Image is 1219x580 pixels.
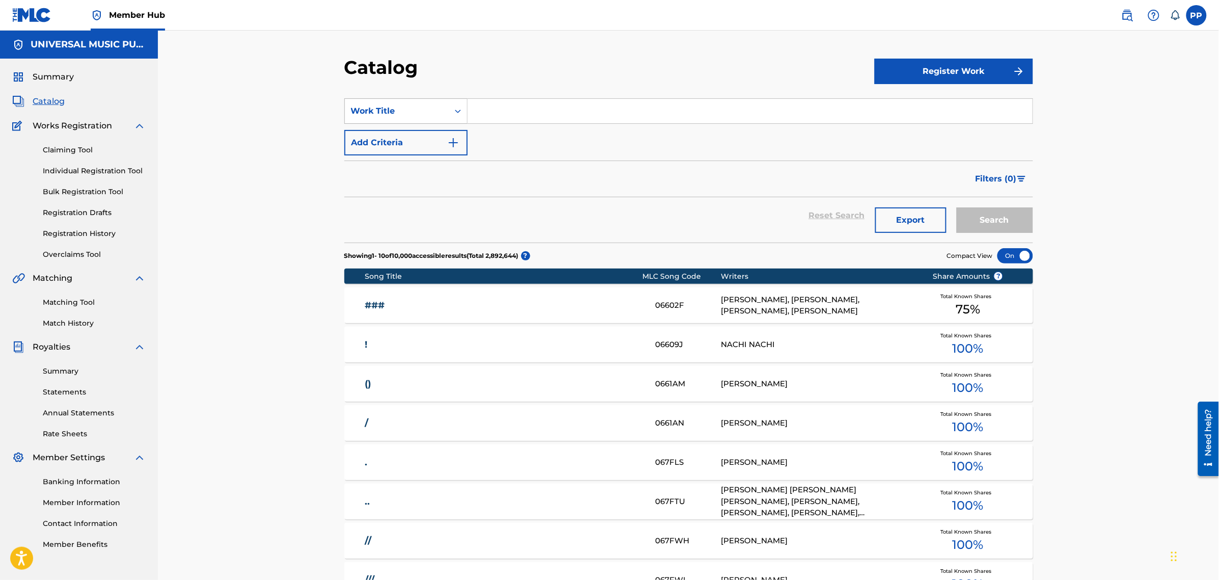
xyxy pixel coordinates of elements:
[1190,398,1219,480] iframe: Resource Center
[43,297,146,308] a: Matching Tool
[940,371,995,379] span: Total Known Shares
[947,251,993,260] span: Compact View
[33,341,70,353] span: Royalties
[721,339,917,351] div: NACHI NACHI
[969,166,1033,192] button: Filters (0)
[33,120,112,132] span: Works Registration
[1117,5,1137,25] a: Public Search
[721,535,917,547] div: [PERSON_NAME]
[109,9,165,21] span: Member Hub
[656,339,721,351] div: 06609J
[133,341,146,353] img: expand
[940,293,995,300] span: Total Known Shares
[656,300,721,311] div: 06602F
[43,518,146,529] a: Contact Information
[1148,9,1160,21] img: help
[365,378,642,390] a: ()
[1168,531,1219,580] iframe: Chat Widget
[956,300,980,319] span: 75 %
[31,39,146,50] h5: UNIVERSAL MUSIC PUB GROUP
[43,539,146,550] a: Member Benefits
[721,271,917,282] div: Writers
[953,339,984,358] span: 100 %
[365,417,642,429] a: /
[43,408,146,418] a: Annual Statements
[940,528,995,536] span: Total Known Shares
[344,98,1033,243] form: Search Form
[33,452,105,464] span: Member Settings
[365,271,642,282] div: Song Title
[994,272,1003,280] span: ?
[721,484,917,519] div: [PERSON_NAME] [PERSON_NAME] [PERSON_NAME], [PERSON_NAME], [PERSON_NAME], [PERSON_NAME], [PERSON_N...
[656,378,721,390] div: 0661AM
[133,452,146,464] img: expand
[43,166,146,176] a: Individual Registration Tool
[12,39,24,51] img: Accounts
[447,137,459,149] img: 9d2ae6d4665cec9f34b9.svg
[365,300,642,311] a: ###
[642,271,721,282] div: MLC Song Code
[133,120,146,132] img: expand
[365,339,642,351] a: !
[953,457,984,476] span: 100 %
[1013,65,1025,77] img: f7272a7cc735f4ea7f67.svg
[43,228,146,239] a: Registration History
[12,95,24,108] img: Catalog
[940,450,995,457] span: Total Known Shares
[953,536,984,554] span: 100 %
[43,477,146,487] a: Banking Information
[12,341,24,353] img: Royalties
[1170,10,1180,20] div: Notifications
[656,496,721,508] div: 067FTU
[33,95,65,108] span: Catalog
[344,130,468,155] button: Add Criteria
[43,249,146,260] a: Overclaims Tool
[1017,176,1026,182] img: filter
[43,429,146,439] a: Rate Sheets
[43,145,146,155] a: Claiming Tool
[656,457,721,468] div: 067FLS
[344,56,423,79] h2: Catalog
[365,457,642,468] a: .
[875,207,946,233] button: Export
[365,496,642,508] a: ..
[12,452,24,464] img: Member Settings
[1171,541,1177,572] div: Drag
[940,489,995,496] span: Total Known Shares
[33,71,74,83] span: Summary
[875,59,1033,84] button: Register Work
[43,497,146,508] a: Member Information
[721,457,917,468] div: [PERSON_NAME]
[12,71,24,83] img: Summary
[12,120,25,132] img: Works Registration
[43,318,146,329] a: Match History
[43,366,146,377] a: Summary
[12,8,51,22] img: MLC Logo
[365,535,642,547] a: //
[1144,5,1164,25] div: Help
[43,387,146,398] a: Statements
[953,418,984,436] span: 100 %
[721,417,917,429] div: [PERSON_NAME]
[33,272,72,284] span: Matching
[1121,9,1133,21] img: search
[721,378,917,390] div: [PERSON_NAME]
[12,95,65,108] a: CatalogCatalog
[43,187,146,197] a: Bulk Registration Tool
[976,173,1017,185] span: Filters ( 0 )
[133,272,146,284] img: expand
[933,271,1003,282] span: Share Amounts
[721,294,917,317] div: [PERSON_NAME], [PERSON_NAME], [PERSON_NAME], [PERSON_NAME]
[12,71,74,83] a: SummarySummary
[43,207,146,218] a: Registration Drafts
[940,410,995,418] span: Total Known Shares
[656,535,721,547] div: 067FWH
[91,9,103,21] img: Top Rightsholder
[940,332,995,339] span: Total Known Shares
[344,251,519,260] p: Showing 1 - 10 of 10,000 accessible results (Total 2,892,644 )
[521,251,530,260] span: ?
[12,272,25,284] img: Matching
